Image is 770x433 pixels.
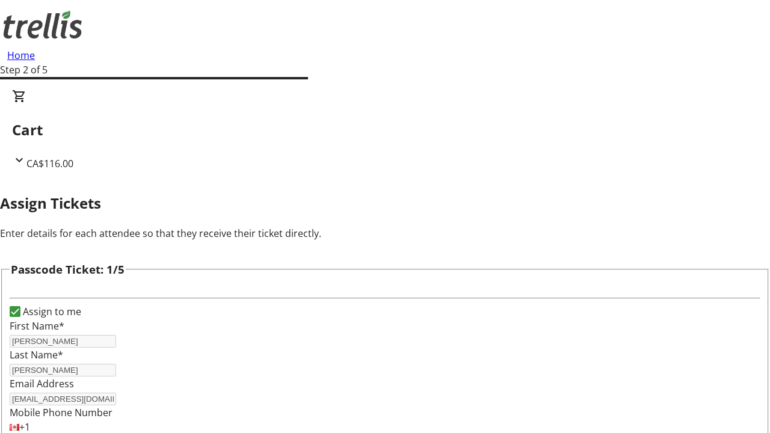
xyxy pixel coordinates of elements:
[26,157,73,170] span: CA$116.00
[12,119,758,141] h2: Cart
[10,406,112,419] label: Mobile Phone Number
[10,377,74,390] label: Email Address
[10,348,63,361] label: Last Name*
[10,319,64,333] label: First Name*
[11,261,125,278] h3: Passcode Ticket: 1/5
[20,304,81,319] label: Assign to me
[12,89,758,171] div: CartCA$116.00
